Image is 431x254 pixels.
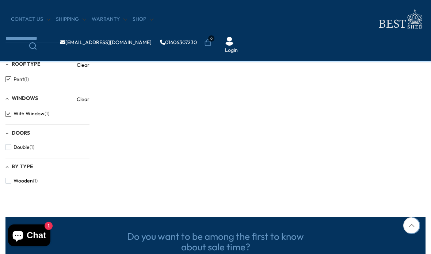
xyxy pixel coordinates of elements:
a: 0 [204,39,211,46]
span: Pent [14,76,24,82]
button: With Window [5,108,49,119]
span: Windows [12,95,38,101]
a: [EMAIL_ADDRESS][DOMAIN_NAME] [60,40,152,45]
h3: Do you want to be among the first to know about sale time? [124,231,307,252]
span: (1) [33,178,38,184]
img: logo [374,7,426,31]
button: Wooden [5,176,38,186]
a: Shipping [56,16,86,23]
a: Shop [133,16,153,23]
a: Clear [77,96,89,103]
img: User Icon [225,37,234,46]
a: Clear [77,61,89,69]
span: (1) [24,76,29,82]
button: Pent [5,74,29,85]
span: Wooden [14,178,33,184]
span: By Type [12,163,33,170]
span: With Window [14,111,45,117]
a: Search [5,42,60,50]
span: (1) [45,111,49,117]
span: 0 [208,35,214,42]
span: Roof Type [12,61,41,67]
span: (1) [30,144,34,150]
span: Double [14,144,30,150]
a: 01406307230 [160,40,197,45]
button: Double [5,142,34,153]
inbox-online-store-chat: Shopify online store chat [6,224,53,248]
a: CONTACT US [11,16,50,23]
a: Warranty [92,16,127,23]
span: Doors [12,130,30,136]
a: Login [225,47,238,54]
